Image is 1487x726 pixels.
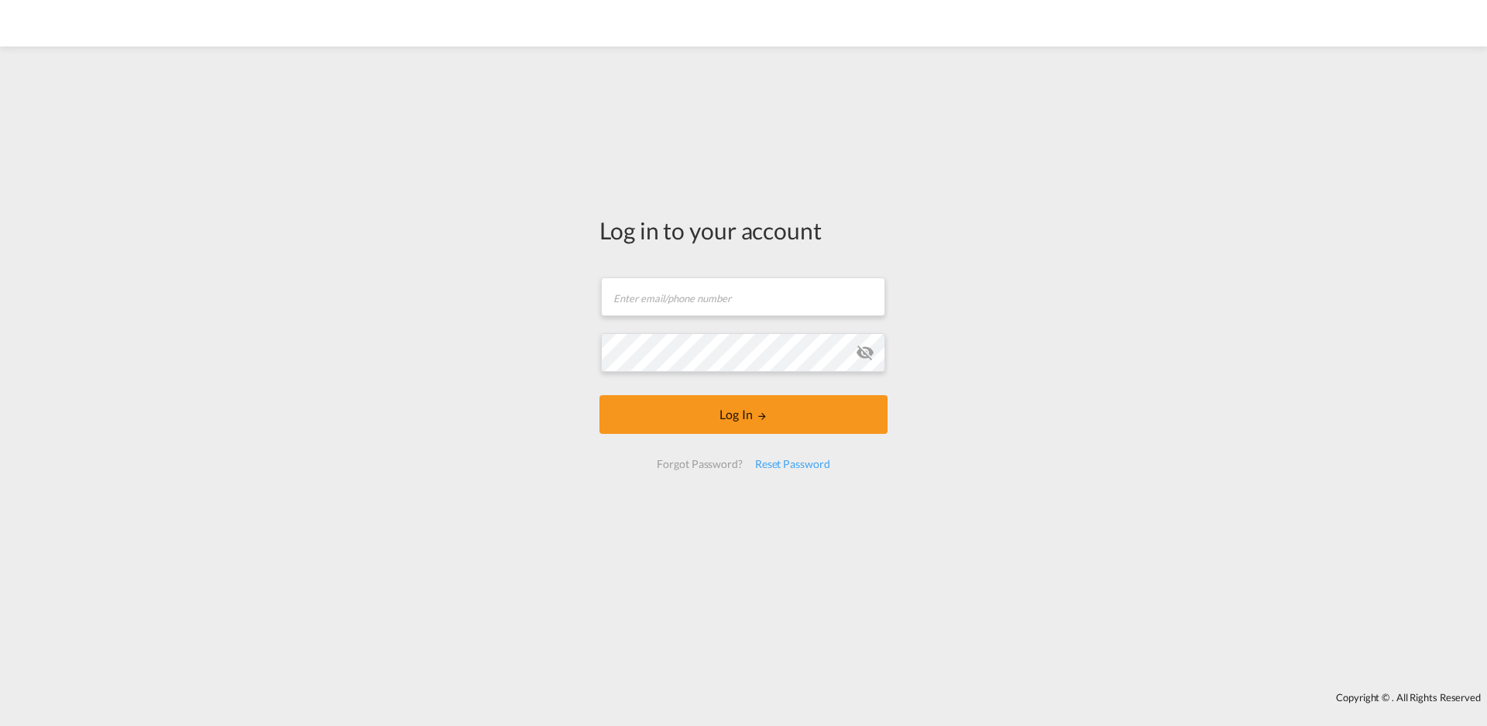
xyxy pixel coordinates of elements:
div: Forgot Password? [651,450,748,478]
div: Reset Password [749,450,836,478]
md-icon: icon-eye-off [856,343,874,362]
div: Log in to your account [599,214,888,246]
button: LOGIN [599,395,888,434]
input: Enter email/phone number [601,277,885,316]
